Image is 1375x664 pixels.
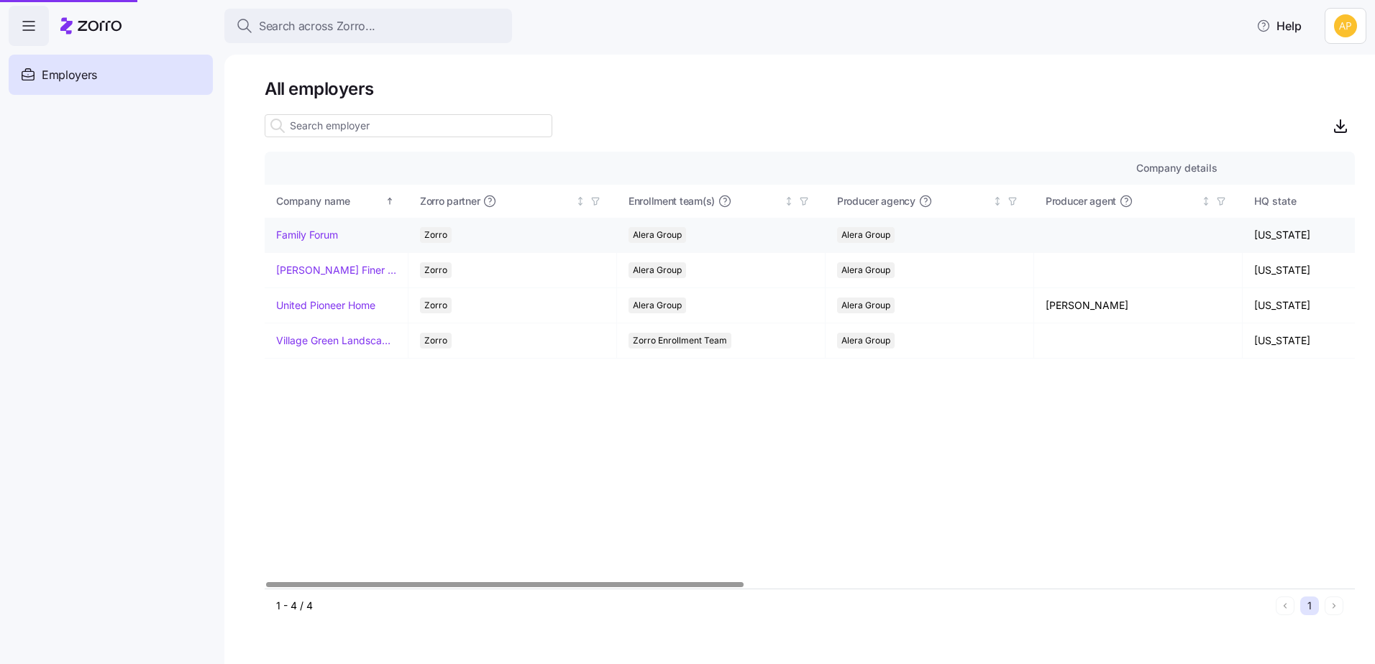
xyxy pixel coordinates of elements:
[408,185,617,218] th: Zorro partnerNot sorted
[276,228,338,242] a: Family Forum
[385,196,395,206] div: Sorted ascending
[617,185,826,218] th: Enrollment team(s)Not sorted
[1256,17,1302,34] span: Help
[837,194,915,208] span: Producer agency
[841,227,890,243] span: Alera Group
[276,263,396,277] a: [PERSON_NAME] Finer Meats
[1034,288,1243,323] td: [PERSON_NAME]
[259,17,375,35] span: Search across Zorro...
[424,227,447,243] span: Zorro
[224,9,512,43] button: Search across Zorro...
[841,262,890,278] span: Alera Group
[1300,596,1319,615] button: 1
[424,262,447,278] span: Zorro
[992,196,1002,206] div: Not sorted
[1334,14,1357,37] img: 0cde023fa4344edf39c6fb2771ee5dcf
[9,55,213,95] a: Employers
[420,194,480,208] span: Zorro partner
[633,298,682,313] span: Alera Group
[1201,196,1211,206] div: Not sorted
[424,298,447,313] span: Zorro
[1046,194,1116,208] span: Producer agent
[276,333,396,348] a: Village Green Landscapes
[633,333,727,349] span: Zorro Enrollment Team
[42,66,97,84] span: Employers
[841,298,890,313] span: Alera Group
[1325,596,1343,615] button: Next page
[265,78,1355,100] h1: All employers
[1245,11,1313,40] button: Help
[276,599,1270,613] div: 1 - 4 / 4
[424,333,447,349] span: Zorro
[629,194,715,208] span: Enrollment team(s)
[575,196,585,206] div: Not sorted
[265,185,408,218] th: Company nameSorted ascending
[826,185,1034,218] th: Producer agencyNot sorted
[784,196,794,206] div: Not sorted
[841,333,890,349] span: Alera Group
[1276,596,1294,615] button: Previous page
[276,298,375,313] a: United Pioneer Home
[633,227,682,243] span: Alera Group
[265,114,552,137] input: Search employer
[1034,185,1243,218] th: Producer agentNot sorted
[276,193,383,209] div: Company name
[633,262,682,278] span: Alera Group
